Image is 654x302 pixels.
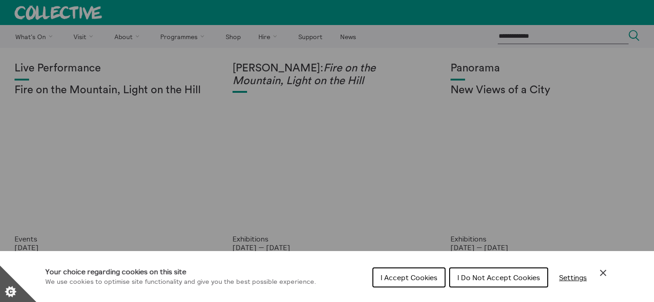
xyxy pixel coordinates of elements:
button: I Accept Cookies [372,267,446,287]
span: I Do Not Accept Cookies [457,273,540,282]
h1: Your choice regarding cookies on this site [45,266,316,277]
span: Settings [559,273,587,282]
button: I Do Not Accept Cookies [449,267,548,287]
span: I Accept Cookies [381,273,437,282]
p: We use cookies to optimise site functionality and give you the best possible experience. [45,277,316,287]
button: Close Cookie Control [598,267,609,278]
button: Settings [552,268,594,287]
